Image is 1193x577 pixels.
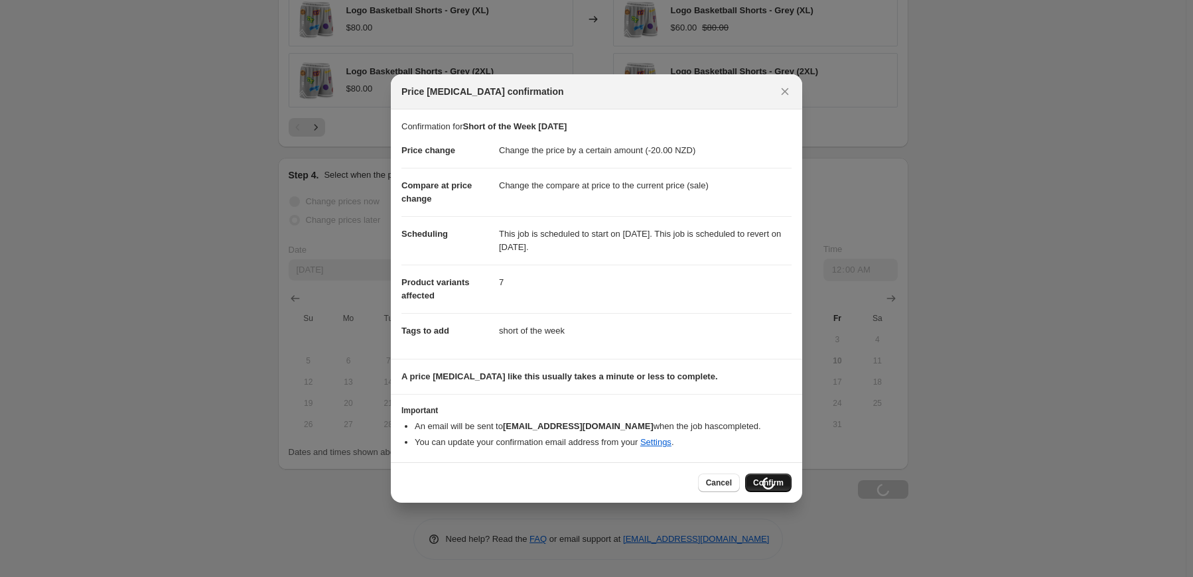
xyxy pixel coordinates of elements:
[401,405,792,416] h3: Important
[499,133,792,168] dd: Change the price by a certain amount (-20.00 NZD)
[401,145,455,155] span: Price change
[401,180,472,204] span: Compare at price change
[401,277,470,300] span: Product variants affected
[776,82,794,101] button: Close
[401,371,718,381] b: A price [MEDICAL_DATA] like this usually takes a minute or less to complete.
[499,168,792,203] dd: Change the compare at price to the current price (sale)
[415,420,792,433] li: An email will be sent to when the job has completed .
[499,265,792,300] dd: 7
[499,216,792,265] dd: This job is scheduled to start on [DATE]. This job is scheduled to revert on [DATE].
[401,120,792,133] p: Confirmation for
[401,326,449,336] span: Tags to add
[415,436,792,449] li: You can update your confirmation email address from your .
[499,313,792,348] dd: short of the week
[640,437,671,447] a: Settings
[503,421,654,431] b: [EMAIL_ADDRESS][DOMAIN_NAME]
[401,229,448,239] span: Scheduling
[706,478,732,488] span: Cancel
[462,121,567,131] b: Short of the Week [DATE]
[698,474,740,492] button: Cancel
[401,85,564,98] span: Price [MEDICAL_DATA] confirmation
